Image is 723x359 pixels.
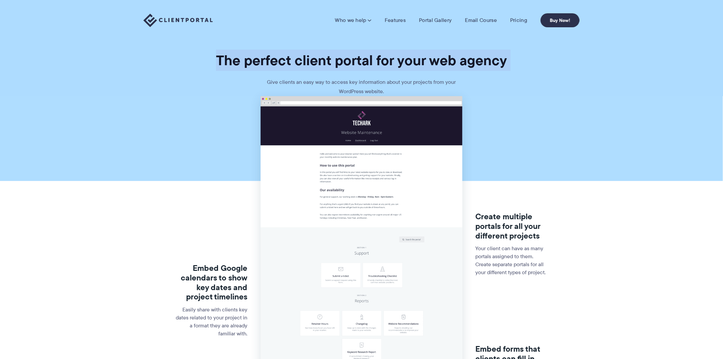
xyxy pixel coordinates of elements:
h3: Create multiple portals for all your different projects [476,212,549,241]
a: Features [385,17,406,24]
a: Portal Gallery [419,17,452,24]
a: Who we help [335,17,371,24]
a: Email Course [465,17,497,24]
h3: Embed Google calendars to show key dates and project timelines [175,264,248,302]
a: Pricing [510,17,527,24]
p: Give clients an easy way to access key information about your projects from your WordPress website. [262,78,461,96]
p: Your client can have as many portals assigned to them. Create separate portals for all your diffe... [476,245,549,276]
p: Easily share with clients key dates related to your project in a format they are already familiar... [175,306,248,338]
a: Buy Now! [541,13,580,27]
